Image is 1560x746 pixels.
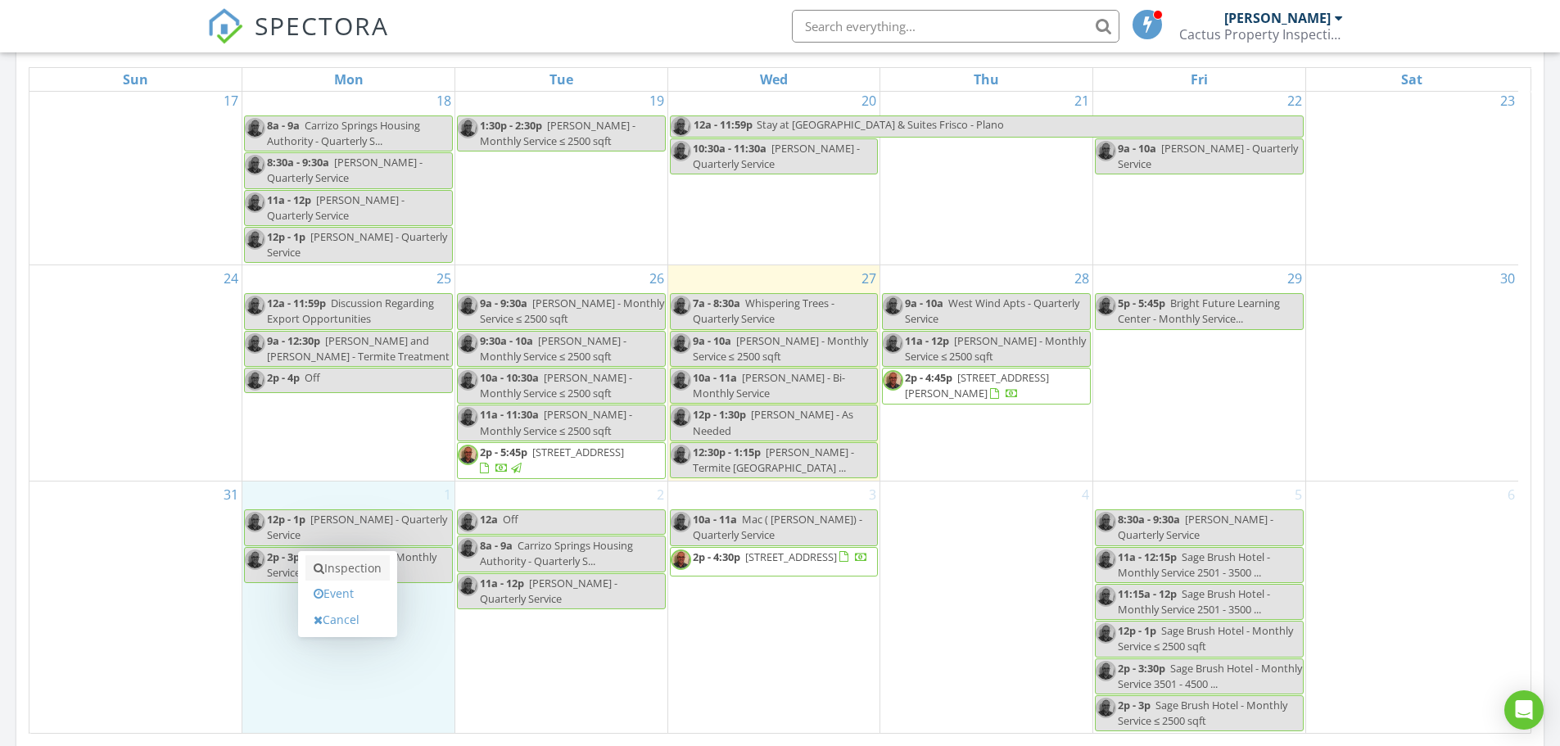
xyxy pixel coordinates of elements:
[480,407,632,437] span: [PERSON_NAME] - Monthly Service ≤ 2500 sqft
[693,333,868,364] span: [PERSON_NAME] - Monthly Service ≤ 2500 sqft
[905,296,1079,326] span: West Wind Apts - Quarterly Service
[880,87,1093,265] td: Go to August 21, 2025
[1398,68,1426,91] a: Saturday
[245,155,265,175] img: photo_cpi_2.jpg
[693,445,761,459] span: 12:30p - 1:15p
[646,265,667,292] a: Go to August 26, 2025
[546,68,577,91] a: Tuesday
[1497,88,1518,114] a: Go to August 23, 2025
[207,22,389,57] a: SPECTORA
[671,296,691,316] img: photo_cpi_2.jpg
[245,192,265,213] img: photo_cpi_2.jpg
[1118,586,1270,617] span: Sage Brush Hotel - Monthly Service 2501 - 3500 ...
[1284,265,1305,292] a: Go to August 29, 2025
[1093,482,1306,734] td: Go to September 5, 2025
[245,370,265,391] img: photo_cpi_2.jpg
[671,512,691,532] img: photo_cpi_2.jpg
[1078,482,1092,508] a: Go to September 4, 2025
[1118,698,1287,728] span: Sage Brush Hotel - Monthly Service ≤ 2500 sqft
[693,296,834,326] span: Whispering Trees - Quarterly Service
[480,407,539,422] span: 11a - 11:30a
[458,445,478,465] img: photo_cpi_2.jpg
[1118,141,1156,156] span: 9a - 10a
[267,118,420,148] span: Carrizo Springs Housing Authority - Quarterly S...
[220,265,242,292] a: Go to August 24, 2025
[866,482,879,508] a: Go to September 3, 2025
[480,333,626,364] span: [PERSON_NAME] - Monthly Service ≤ 2500 sqft
[905,333,949,348] span: 11a - 12p
[1118,296,1280,326] span: Bright Future Learning Center - Monthly Service...
[267,192,405,223] span: [PERSON_NAME] - Quarterly Service
[305,370,320,385] span: Off
[693,370,737,385] span: 10a - 11a
[433,265,454,292] a: Go to August 25, 2025
[693,333,731,348] span: 9a - 10a
[1118,549,1270,580] span: Sage Brush Hotel - Monthly Service 2501 - 3500 ...
[458,370,478,391] img: photo_cpi_2.jpg
[1118,586,1177,601] span: 11:15a - 12p
[1305,87,1518,265] td: Go to August 23, 2025
[905,370,1049,400] a: 2p - 4:45p [STREET_ADDRESS][PERSON_NAME]
[970,68,1002,91] a: Thursday
[480,118,542,133] span: 1:30p - 2:30p
[1096,661,1116,681] img: photo_cpi_2.jpg
[1118,661,1165,676] span: 2p - 3:30p
[305,555,390,581] a: Inspection
[858,265,879,292] a: Go to August 27, 2025
[693,296,740,310] span: 7a - 8:30a
[120,68,151,91] a: Sunday
[693,407,746,422] span: 12p - 1:30p
[1093,265,1306,482] td: Go to August 29, 2025
[480,370,539,385] span: 10a - 10:30a
[883,333,903,354] img: photo_cpi_2.jpg
[267,192,311,207] span: 11a - 12p
[667,87,880,265] td: Go to August 20, 2025
[245,512,265,532] img: photo_cpi_2.jpg
[1071,88,1092,114] a: Go to August 21, 2025
[1118,623,1293,653] span: Sage Brush Hotel - Monthly Service ≤ 2500 sqft
[693,445,854,475] span: [PERSON_NAME] - Termite [GEOGRAPHIC_DATA] ...
[458,118,478,138] img: photo_cpi_2.jpg
[29,265,242,482] td: Go to August 24, 2025
[667,482,880,734] td: Go to September 3, 2025
[880,265,1093,482] td: Go to August 28, 2025
[1118,661,1302,691] span: Sage Brush Hotel - Monthly Service 3501 - 4500 ...
[433,88,454,114] a: Go to August 18, 2025
[671,141,691,161] img: photo_cpi_2.jpg
[220,482,242,508] a: Go to August 31, 2025
[29,87,242,265] td: Go to August 17, 2025
[480,118,635,148] span: [PERSON_NAME] - Monthly Service ≤ 2500 sqft
[757,117,1004,132] span: Stay at [GEOGRAPHIC_DATA] & Suites Frisco - Plano
[532,445,624,459] span: [STREET_ADDRESS]
[693,512,862,542] span: Mac ( [PERSON_NAME]) - Quarterly Service
[671,333,691,354] img: photo_cpi_2.jpg
[267,155,329,170] span: 8:30a - 9:30a
[671,407,691,427] img: photo_cpi_2.jpg
[480,296,527,310] span: 9a - 9:30a
[671,370,691,391] img: photo_cpi_2.jpg
[1096,296,1116,316] img: photo_cpi_2.jpg
[480,576,524,590] span: 11a - 12p
[1096,141,1116,161] img: photo_cpi_2.jpg
[1118,141,1298,171] span: [PERSON_NAME] - Quarterly Service
[1096,512,1116,532] img: photo_cpi_2.jpg
[245,549,265,570] img: photo_cpi_2.jpg
[29,482,242,734] td: Go to August 31, 2025
[242,482,455,734] td: Go to September 1, 2025
[880,482,1093,734] td: Go to September 4, 2025
[457,442,666,479] a: 2p - 5:45p [STREET_ADDRESS]
[267,512,447,542] span: [PERSON_NAME] - Quarterly Service
[693,549,740,564] span: 2p - 4:30p
[267,296,326,310] span: 12a - 11:59p
[1118,549,1177,564] span: 11a - 12:15p
[1187,68,1211,91] a: Friday
[905,370,952,385] span: 2p - 4:45p
[220,88,242,114] a: Go to August 17, 2025
[757,68,791,91] a: Wednesday
[693,370,845,400] span: [PERSON_NAME] - Bi-Monthly Service
[480,445,624,475] a: 2p - 5:45p [STREET_ADDRESS]
[267,229,447,260] span: [PERSON_NAME] - Quarterly Service
[267,229,305,244] span: 12p - 1p
[1497,265,1518,292] a: Go to August 30, 2025
[667,265,880,482] td: Go to August 27, 2025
